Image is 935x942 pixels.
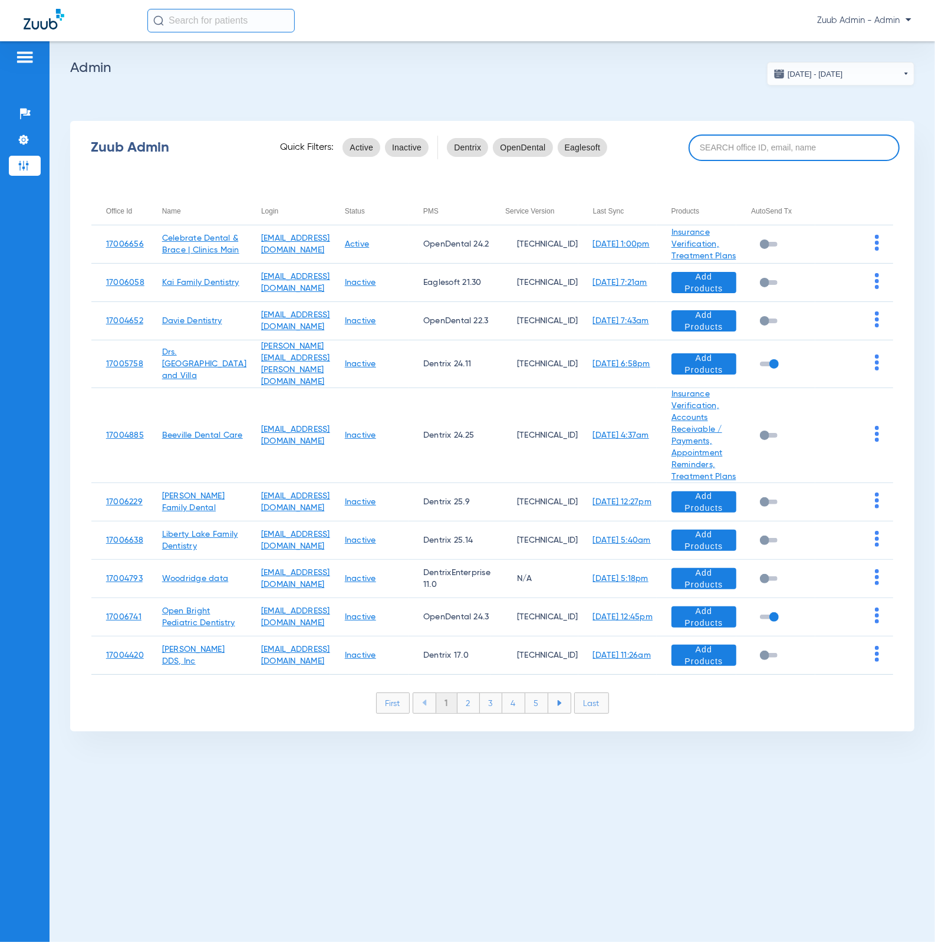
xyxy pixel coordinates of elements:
a: 17006741 [106,613,141,621]
td: [TECHNICAL_ID] [490,264,578,302]
div: Products [671,205,736,218]
img: group-dot-blue.svg [875,273,879,289]
div: Login [261,205,330,218]
a: 17005758 [106,360,143,368]
span: Add Products [681,271,727,294]
div: Status [345,205,409,218]
a: 17006229 [106,498,143,506]
a: Open Bright Pediatric Dentistry [162,607,235,627]
a: [DATE] 7:43am [593,317,649,325]
a: Celebrate Dental & Brace | Clinics Main [162,234,239,254]
a: [EMAIL_ADDRESS][DOMAIN_NAME] [261,311,330,331]
a: Insurance Verification, Accounts Receivable / Payments, Appointment Reminders, Treatment Plans [671,390,736,481]
a: Beeville Dental Care [162,431,243,439]
img: Search Icon [153,15,164,26]
div: Service Version [505,205,578,218]
td: Dentrix 24.11 [409,340,490,388]
span: Add Products [681,490,727,514]
span: Active [350,142,373,153]
div: AutoSend Tx [751,205,815,218]
a: Inactive [345,278,376,287]
li: First [376,692,410,714]
span: Add Products [681,529,727,552]
a: [DATE] 4:37am [593,431,649,439]
img: group-dot-blue.svg [875,646,879,662]
img: Zuub Logo [24,9,64,29]
span: OpenDental [500,142,545,153]
div: Name [162,205,246,218]
a: Inactive [345,317,376,325]
a: 17004420 [106,651,144,659]
div: PMS [423,205,439,218]
button: Add Products [671,568,736,589]
a: [PERSON_NAME] DDS, Inc [162,645,225,665]
a: Drs. [GEOGRAPHIC_DATA] and Villa [162,348,246,380]
button: [DATE] - [DATE] [767,62,914,86]
a: 17004793 [106,575,143,583]
button: Add Products [671,645,736,666]
a: [PERSON_NAME][EMAIL_ADDRESS][PERSON_NAME][DOMAIN_NAME] [261,342,330,386]
li: 3 [480,693,502,713]
a: Inactive [345,431,376,439]
input: Search for patients [147,9,295,32]
td: DentrixEnterprise 11.0 [409,560,490,598]
td: [TECHNICAL_ID] [490,483,578,521]
a: Inactive [345,651,376,659]
td: Dentrix 24.25 [409,388,490,483]
td: OpenDental 22.3 [409,302,490,340]
li: 2 [457,693,480,713]
div: Office Id [106,205,147,218]
a: [EMAIL_ADDRESS][DOMAIN_NAME] [261,492,330,512]
li: 5 [525,693,548,713]
td: [TECHNICAL_ID] [490,521,578,560]
a: [DATE] 12:45pm [593,613,653,621]
span: Add Products [681,309,727,333]
div: Service Version [505,205,554,218]
a: Active [345,240,370,248]
img: date.svg [773,68,785,80]
a: Inactive [345,613,376,621]
h2: Admin [70,62,914,74]
div: Name [162,205,181,218]
div: Last Sync [593,205,624,218]
a: [DATE] 12:27pm [593,498,652,506]
img: group-dot-blue.svg [875,493,879,508]
a: Inactive [345,498,376,506]
a: 17004885 [106,431,144,439]
span: Quick Filters: [280,142,334,153]
img: group-dot-blue.svg [875,311,879,327]
button: Add Products [671,530,736,551]
td: [TECHNICAL_ID] [490,388,578,483]
a: [DATE] 5:40am [593,536,651,544]
div: Office Id [106,205,132,218]
a: Inactive [345,575,376,583]
button: Add Products [671,272,736,293]
button: Add Products [671,353,736,375]
td: [TECHNICAL_ID] [490,636,578,675]
img: group-dot-blue.svg [875,608,879,623]
a: Liberty Lake Family Dentistry [162,530,238,550]
a: [EMAIL_ADDRESS][DOMAIN_NAME] [261,530,330,550]
span: Add Products [681,605,727,629]
a: [DATE] 1:00pm [593,240,650,248]
div: Zuub Admin [91,142,259,153]
a: Inactive [345,360,376,368]
img: group-dot-blue.svg [875,355,879,370]
a: 17006058 [106,278,144,287]
td: Dentrix 17.0 [409,636,490,675]
div: AutoSend Tx [751,205,792,218]
td: Dentrix 25.14 [409,521,490,560]
a: [EMAIL_ADDRESS][DOMAIN_NAME] [261,607,330,627]
button: Add Products [671,491,736,513]
a: 17006656 [106,240,144,248]
td: N/A [490,560,578,598]
a: Insurance Verification, Treatment Plans [671,228,736,260]
a: [DATE] 11:26am [593,651,651,659]
a: [DATE] 5:18pm [593,575,648,583]
span: Dentrix [454,142,481,153]
span: Eaglesoft [565,142,601,153]
a: [EMAIL_ADDRESS][DOMAIN_NAME] [261,234,330,254]
a: [EMAIL_ADDRESS][DOMAIN_NAME] [261,645,330,665]
div: PMS [423,205,490,218]
div: Status [345,205,365,218]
